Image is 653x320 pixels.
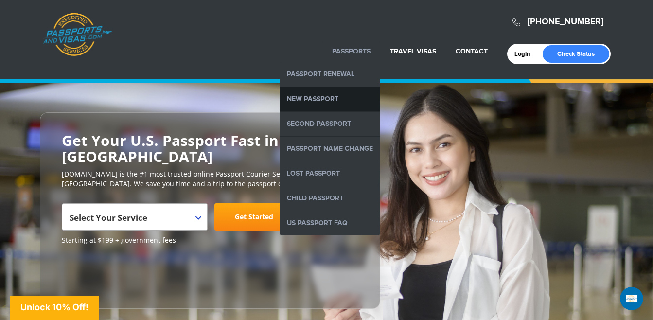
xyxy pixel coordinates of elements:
a: Passport Renewal [280,62,380,87]
h2: Get Your U.S. Passport Fast in [GEOGRAPHIC_DATA] [62,132,358,164]
a: Passports [332,47,371,55]
p: [DOMAIN_NAME] is the #1 most trusted online Passport Courier Service in [GEOGRAPHIC_DATA]. We sav... [62,169,358,189]
a: New Passport [280,87,380,111]
span: Select Your Service [70,207,197,234]
div: Unlock 10% Off! [10,296,99,320]
a: Get Started [214,203,294,231]
span: Select Your Service [62,203,208,231]
a: Contact [456,47,488,55]
a: Passports & [DOMAIN_NAME] [43,13,112,56]
a: Passport Name Change [280,137,380,161]
span: Unlock 10% Off! [20,302,88,312]
a: [PHONE_NUMBER] [528,17,603,27]
iframe: Intercom live chat [620,287,643,310]
a: US Passport FAQ [280,211,380,235]
a: Second Passport [280,112,380,136]
a: Travel Visas [390,47,436,55]
a: Child Passport [280,186,380,211]
a: Check Status [543,45,609,63]
span: Starting at $199 + government fees [62,235,358,245]
iframe: Customer reviews powered by Trustpilot [62,250,135,299]
span: Select Your Service [70,212,147,223]
a: Lost Passport [280,161,380,186]
a: Login [514,50,537,58]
